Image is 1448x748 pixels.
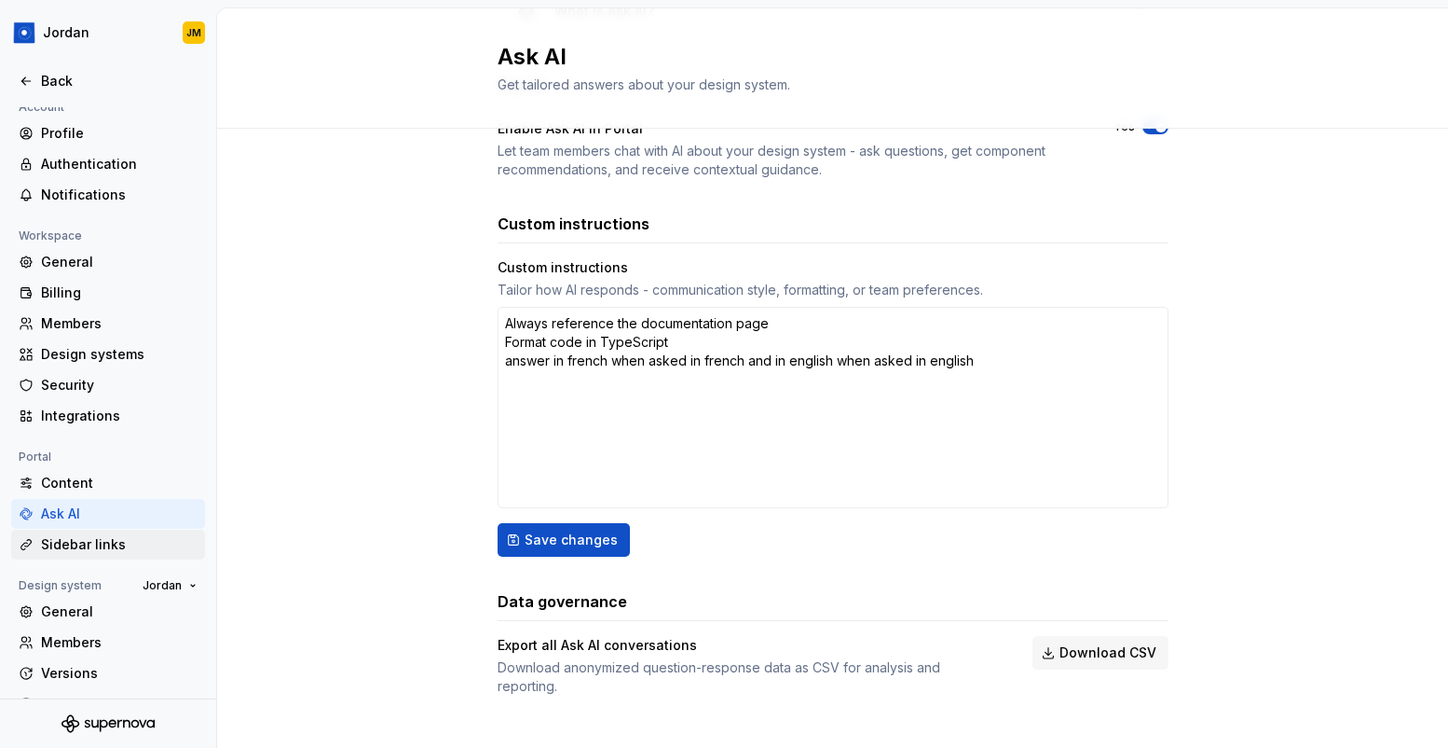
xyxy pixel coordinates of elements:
[498,42,1146,72] h2: Ask AI
[41,345,198,364] div: Design systems
[43,23,89,42] div: Jordan
[4,12,212,53] button: JordanJM
[11,446,59,468] div: Portal
[11,468,205,498] a: Content
[41,72,198,90] div: Back
[41,505,198,523] div: Ask AI
[498,636,999,655] div: Export all Ask AI conversations
[41,603,198,621] div: General
[11,180,205,210] a: Notifications
[11,149,205,179] a: Authentication
[11,339,205,369] a: Design systems
[498,258,1168,277] div: Custom instructions
[498,281,1168,299] div: Tailor how AI responds - communication style, formatting, or team preferences.
[11,225,89,247] div: Workspace
[11,401,205,431] a: Integrations
[11,96,72,118] div: Account
[11,575,109,597] div: Design system
[11,499,205,529] a: Ask AI
[41,155,198,173] div: Authentication
[498,213,649,235] h3: Custom instructions
[186,25,201,40] div: JM
[13,21,35,44] img: 049812b6-2877-400d-9dc9-987621144c16.png
[41,407,198,425] div: Integrations
[41,284,198,302] div: Billing
[41,695,198,713] div: Datasets
[143,578,182,593] span: Jordan
[11,66,205,96] a: Back
[498,590,627,613] h3: Data governance
[41,376,198,395] div: Security
[11,309,205,339] a: Members
[1059,644,1156,662] span: Download CSV
[41,253,198,271] div: General
[11,658,205,688] a: Versions
[11,530,205,560] a: Sidebar links
[498,307,1168,508] textarea: Always reference the documentation page Format code in TypeScript answer in french when asked in ...
[498,142,1080,179] div: Let team members chat with AI about your design system - ask questions, get component recommendat...
[11,689,205,719] a: Datasets
[41,535,198,554] div: Sidebar links
[498,658,999,696] div: Download anonymized question-response data as CSV for analysis and reporting.
[1032,636,1168,670] button: Download CSV
[498,523,630,557] button: Save changes
[11,247,205,277] a: General
[41,314,198,333] div: Members
[41,474,198,492] div: Content
[525,531,618,549] span: Save changes
[41,186,198,204] div: Notifications
[11,118,205,148] a: Profile
[11,370,205,400] a: Security
[498,76,790,92] span: Get tailored answers about your design system.
[498,119,1080,138] div: Enable Ask AI in Portal
[61,714,155,733] svg: Supernova Logo
[41,633,198,652] div: Members
[11,278,205,308] a: Billing
[11,628,205,658] a: Members
[41,664,198,683] div: Versions
[41,124,198,143] div: Profile
[11,597,205,627] a: General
